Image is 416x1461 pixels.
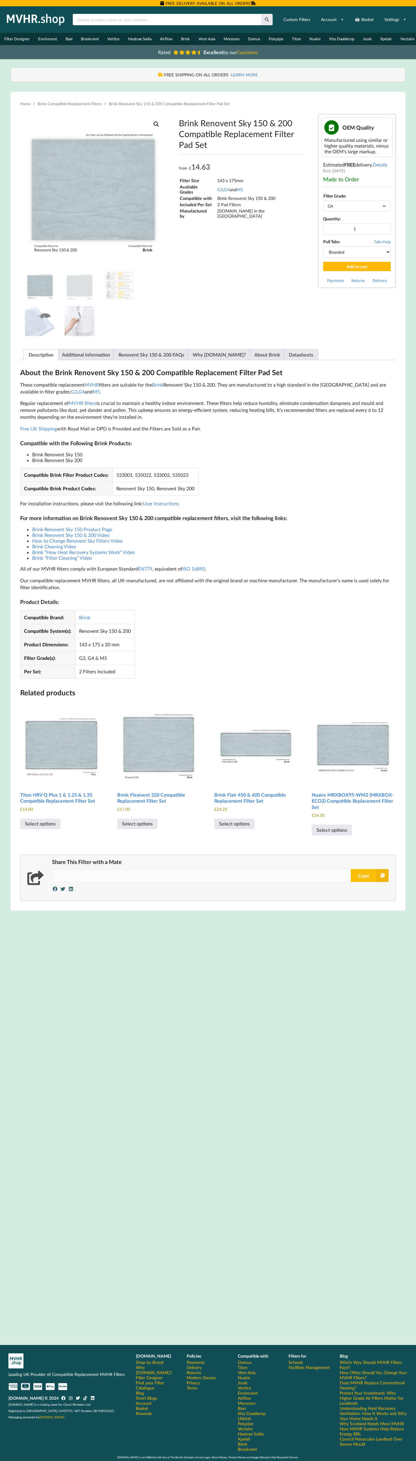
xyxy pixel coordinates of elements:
span: Registered in [GEOGRAPHIC_DATA] 14459751. VAT Number GB 458535265. [8,1409,115,1413]
img: Brink Flair 450 & 600 Compatible MVHR Filter Pad Replacement Set from MVHR.shop [214,702,297,785]
a: MVHR [84,382,99,387]
li: Brink Renovent Sky 150 [32,452,396,457]
img: Dimensions and Filter Grade of the Brink Renovent Sky 150 & 200 Compatible MVHR Filter Pad Replac... [65,270,95,300]
a: Payments [327,278,344,283]
a: Vent-Axia [238,1370,255,1375]
span: OEM Quality [342,124,374,131]
a: G3 [217,187,223,192]
td: Compatible with [179,195,216,201]
p: For installation instructions, please visit the following link: [20,500,396,507]
a: Rewards [136,1411,152,1416]
a: G4 [224,187,230,192]
a: Facilities Management [289,1365,330,1370]
a: About Brink [254,349,280,360]
a: Brink “How Heat Recovery Systems Work” Video [32,549,135,555]
span: Excl. [DATE] [323,168,345,173]
h3: Product Details: [20,599,396,605]
a: Delivery [372,278,387,283]
td: 143 x 175 x 20 mm [75,638,135,651]
p: Leading UK Provider of Compatible Replacement MVHR Filters [8,1371,127,1377]
a: Account [317,14,348,25]
a: Modern Slavery [187,1375,216,1380]
a: Select options for “Brink Flexivent 320 Compatible Replacement Filter Set” [117,819,158,829]
a: Schools [289,1360,303,1365]
a: Delivery [187,1365,202,1370]
a: Home [20,101,31,106]
span: £ [20,807,23,812]
bdi: 17.00 [117,807,130,812]
td: Filter Grade(s): [20,651,75,665]
a: Monsoon [219,33,244,45]
i: Customers [237,49,258,55]
span: Brink Renovent Sky 150 & 200 Compatible Replacement Filter Pad Set [109,101,230,106]
a: Select options for “Brink Flair 450 & 600 Compatible Replacement Filter Set” [214,819,255,829]
a: Polypipe [238,1421,253,1426]
a: Joule [238,1380,247,1385]
a: Renovent Sky 150 & 200 FAQs [118,349,184,360]
div: Manufactured using similar or higher quality materials, minus the OEM's large markup. [324,137,390,154]
td: 2 Pad Filters [217,202,304,207]
a: Basket [136,1406,148,1411]
a: Itho Daalderop [238,1411,266,1416]
a: Brookvent [238,1447,257,1452]
a: Why Scotland Needs More MVHR [340,1421,404,1426]
a: M5 [93,389,100,394]
a: User Instructions [143,501,179,506]
td: Per Set: [20,665,75,678]
img: Installing an MVHR Filter [65,306,95,336]
a: Find your Filter [136,1380,164,1385]
a: Joule [359,33,376,45]
td: Renovent Sky 150, Renovent Sky 200 [112,482,198,495]
td: [DOMAIN_NAME] in the [GEOGRAPHIC_DATA] [217,208,304,219]
a: Does MVHR Replace Conventional Heating? [340,1380,408,1390]
p: Regular replacement of is crucial to maintain a healthy indoor environment. These filters help re... [20,400,396,421]
a: Details [373,162,387,167]
a: Understanding Heat Recovery Ventilation: How It Works and Why Your Home Needs It [340,1406,408,1421]
div: Estimated delivery . [318,114,396,288]
b: Excellent [203,49,223,55]
a: Ubbink [238,1416,251,1421]
div: Share This Filter with a Mate [52,859,389,865]
a: Xpelair [376,33,396,45]
h2: About the Brink Renovent Sky 150 & 200 Compatible Replacement Filter Pad Set [20,368,396,377]
td: Product Dimensions: [20,638,75,651]
a: Basket [351,14,378,25]
h2: Brink Flair 450 & 600 Compatible Replacement Filter Set [214,789,297,807]
div: FREE SHIPPING ON ALL ORDERS - [17,72,399,78]
span: [DOMAIN_NAME] is a trading name for Cloud Wrestlers Ltd [8,1403,90,1406]
div: [DOMAIN_NAME] is not Affiliated with Any of The Brands Stocked, and any Logos, Brand Names, Produ... [8,1456,408,1459]
a: LEARN MORE [231,72,258,77]
a: Payments [187,1360,205,1365]
input: Search product name or part number... [73,14,261,25]
a: Nuaire MRXBOX95-WM2 (MRXBOX-ECO2) Compatible Replacement Filter Set £14.50 [312,702,395,818]
span: Rated [158,49,170,55]
a: Why [DOMAIN_NAME]? [136,1365,179,1375]
a: Returns [187,1370,201,1375]
a: Why [DOMAIN_NAME]? [193,349,246,360]
a: Nuaire [305,33,325,45]
img: MVHR Filter with a Black Tag [25,306,55,336]
a: Brink Flair 450 & 600 Compatible Replacement Filter Set £24.25 [214,702,297,812]
a: Brookvent [77,33,103,45]
img: Brink Flexivent 320 Compatible MVHR Filter Replacement Set from MVHR.shop [117,702,200,785]
span: by our [203,49,258,55]
a: Envirovent [34,33,61,45]
td: Filter Size [179,178,216,183]
a: Envirovent [238,1390,258,1395]
a: View full-screen image gallery [151,119,162,130]
input: Product quantity [323,223,391,235]
a: How to Change Renovent Sky Filters Video [32,538,123,544]
b: Filters for [289,1353,306,1358]
p: These compatible replacement filters are suitable for the Renovent Sky 150 & 200. They are manufa... [20,381,396,395]
bdi: 14.00 [20,807,33,812]
td: Manufactured by [179,208,216,219]
td: , and [217,184,304,195]
a: Airflow [238,1395,251,1401]
p: with Royal Mail or DPD is Provided and the Filters are Sold as a Pair. [20,425,396,432]
a: Protect Your Investment: Why Higher Grade Air Filters Matter for Landlords [340,1390,408,1406]
a: Returns [351,278,365,283]
a: Baxi [61,33,77,45]
a: Itho Daalderop [325,33,359,45]
a: Xpelair [238,1436,250,1441]
a: Brink Compatible Replacement Filters [38,101,102,106]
